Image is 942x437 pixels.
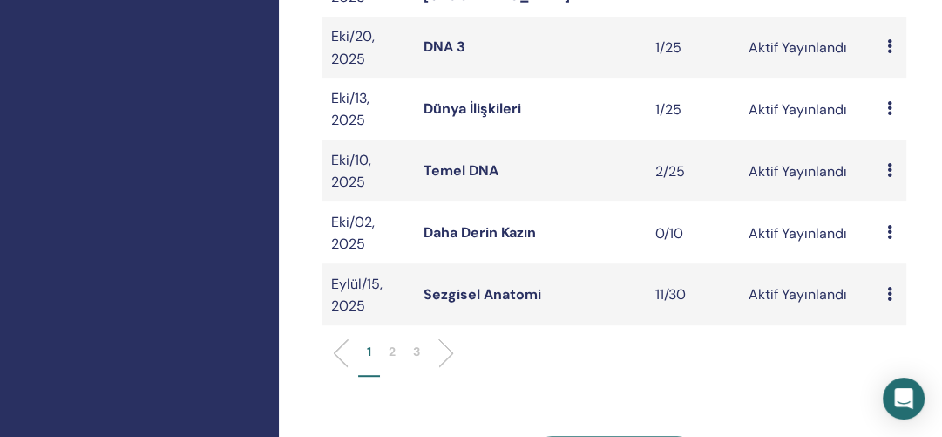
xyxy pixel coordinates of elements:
font: 1/25 [655,100,681,119]
font: 1/25 [655,38,681,57]
font: Eki/02, 2025 [331,213,375,253]
div: Intercom Messenger'ı açın [883,378,925,420]
font: Eki/10, 2025 [331,151,371,191]
font: Aktif Yayınlandı [749,285,847,304]
font: Aktif Yayınlandı [749,38,847,57]
font: Eki/20, 2025 [331,27,375,67]
font: Aktif Yayınlandı [749,162,847,181]
font: 2/25 [655,162,685,181]
a: Sezgisel Anatomi [424,285,541,304]
a: Dünya İlişkileri [424,99,521,118]
a: DNA 3 [424,38,465,56]
a: Temel DNA [424,161,498,180]
font: 0/10 [655,223,683,242]
font: 3 [413,344,420,359]
a: Daha Derin Kazın [424,223,536,242]
font: Aktif Yayınlandı [749,100,847,119]
font: Aktif Yayınlandı [749,223,847,242]
font: 1 [367,344,371,359]
font: Eylül/15, 2025 [331,275,383,315]
font: 2 [389,344,396,359]
font: Eki/13, 2025 [331,89,369,129]
font: 11/30 [655,285,686,304]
